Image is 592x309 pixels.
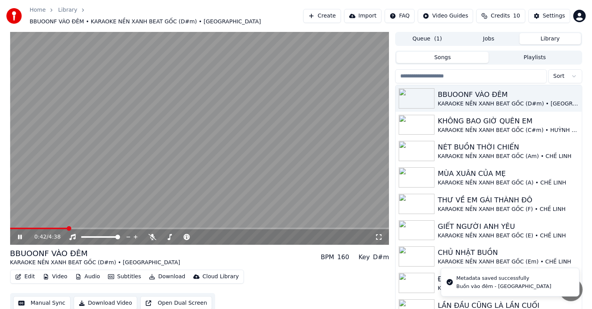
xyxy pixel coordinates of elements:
[40,271,71,282] button: Video
[30,18,261,26] span: BBUOONF VÀO ĐÊM • KARAOKE NỀN XANH BEAT GỐC (D#m) • [GEOGRAPHIC_DATA]
[528,9,570,23] button: Settings
[321,253,334,262] div: BPM
[438,89,578,100] div: BBUOONF VÀO ĐÊM
[6,8,22,24] img: youka
[438,195,578,205] div: THƯ VỀ EM GÁI THÀNH ĐÔ
[491,12,510,20] span: Credits
[344,9,382,23] button: Import
[203,273,239,281] div: Cloud Library
[438,274,578,284] div: ĐÔI NGẢ ĐÔI TA
[30,6,46,14] a: Home
[520,33,581,44] button: Library
[438,247,578,258] div: CHỦ NHẬT BUỒN
[48,233,60,241] span: 4:38
[438,168,578,179] div: MÙA XUÂN CỦA MẸ
[385,9,415,23] button: FAQ
[438,221,578,232] div: GIẾT NGƯỜI ANH YÊU
[543,12,565,20] div: Settings
[438,153,578,160] div: KARAOKE NỀN XANH BEAT GỐC (Am) • CHẾ LINH
[489,52,581,63] button: Playlists
[438,142,578,153] div: NÉT BUỒN THỜI CHIẾN
[337,253,349,262] div: 160
[12,271,38,282] button: Edit
[10,259,180,267] div: KARAOKE NỀN XANH BEAT GỐC (D#m) • [GEOGRAPHIC_DATA]
[58,6,77,14] a: Library
[396,33,458,44] button: Queue
[105,271,144,282] button: Subtitles
[434,35,442,43] span: ( 1 )
[553,72,565,80] span: Sort
[359,253,370,262] div: Key
[30,6,303,26] nav: breadcrumb
[438,205,578,213] div: KARAOKE NỀN XANH BEAT GỐC (F) • CHẾ LINH
[438,232,578,240] div: KARAOKE NỀN XANH BEAT GỐC (E) • CHẾ LINH
[418,9,473,23] button: Video Guides
[34,233,46,241] span: 0:42
[438,100,578,108] div: KARAOKE NỀN XANH BEAT GỐC (D#m) • [GEOGRAPHIC_DATA]
[10,248,180,259] div: BBUOONF VÀO ĐÊM
[476,9,525,23] button: Credits10
[438,126,578,134] div: KARAOKE NỀN XANH BEAT GỐC (C#m) • HUỲNH THẬT
[373,253,389,262] div: D#m
[303,9,341,23] button: Create
[456,283,551,290] div: Buồn vào đêm - [GEOGRAPHIC_DATA]
[438,116,578,126] div: KHÔNG BAO GIỜ QUÊN EM
[438,258,578,266] div: KARAOKE NỀN XANH BEAT GỐC (Em) • CHẾ LINH
[34,233,53,241] div: /
[438,179,578,187] div: KARAOKE NỀN XANH BEAT GỐC (A) • CHẾ LINH
[146,271,189,282] button: Download
[72,271,103,282] button: Audio
[513,12,520,20] span: 10
[438,284,578,292] div: KARAOKE NỀN XANH BEAT GỐC (A#) • [PERSON_NAME]
[458,33,520,44] button: Jobs
[396,52,489,63] button: Songs
[456,274,551,282] div: Metadata saved successfully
